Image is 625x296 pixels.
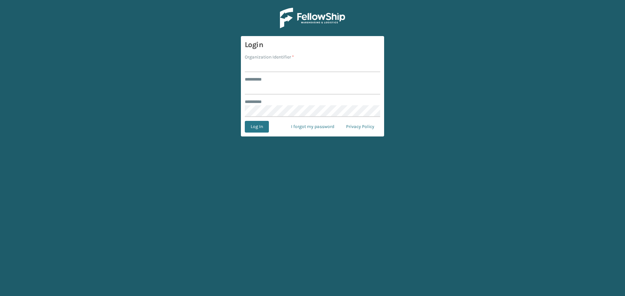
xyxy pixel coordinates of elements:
[245,121,269,133] button: Log In
[280,8,345,28] img: Logo
[285,121,340,133] a: I forgot my password
[245,54,294,60] label: Organization Identifier
[340,121,380,133] a: Privacy Policy
[245,40,380,50] h3: Login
